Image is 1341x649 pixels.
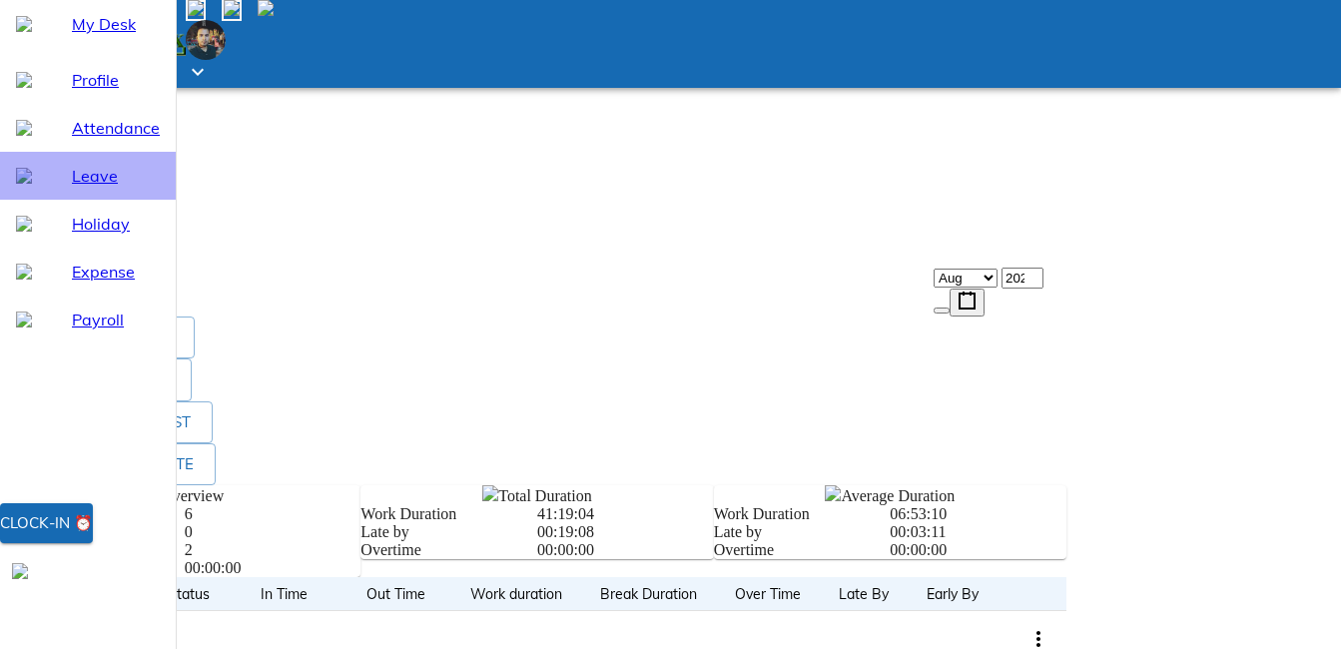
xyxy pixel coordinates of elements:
[890,541,1066,559] div: 00:00:00
[600,582,723,606] span: Break Duration
[735,582,827,606] span: Over Time
[366,582,451,606] span: Out Time
[927,582,1005,606] span: Early By
[841,487,955,504] span: Average Duration
[1002,268,1043,289] input: ----
[890,523,1066,541] div: 00:03:11
[261,582,334,606] span: In Time
[185,541,361,559] div: 2
[360,523,537,541] div: Late by
[470,582,562,606] span: Work duration
[537,541,714,559] div: 00:00:00
[186,20,226,60] img: Employee
[185,559,361,577] div: 00:00:00
[185,505,361,523] div: 6
[600,582,697,606] span: Break Duration
[470,582,588,606] span: Work duration
[714,523,891,541] div: Late by
[498,487,592,504] span: Total Duration
[360,541,537,559] div: Overtime
[261,582,308,606] span: In Time
[825,485,841,501] img: clock-time-16px.ef8c237e.svg
[839,582,889,606] span: Late By
[185,523,361,541] div: 0
[537,523,714,541] div: 00:19:08
[890,505,1066,523] div: 06:53:10
[161,487,224,504] span: Overview
[839,582,915,606] span: Late By
[482,485,498,501] img: clock-time-16px.ef8c237e.svg
[714,505,891,523] div: Work Duration
[927,582,979,606] span: Early By
[366,582,425,606] span: Out Time
[537,505,714,523] div: 41:19:04
[360,505,537,523] div: Work Duration
[714,541,891,559] div: Overtime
